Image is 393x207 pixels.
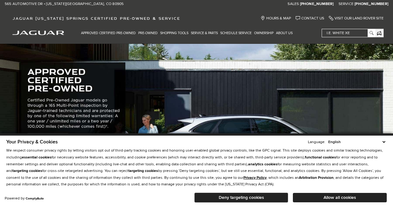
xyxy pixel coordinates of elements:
a: About Us [275,28,294,39]
img: Jaguar [13,31,64,35]
button: Allow all cookies [293,193,387,202]
div: Language: [308,140,325,144]
a: ComplyAuto [26,197,44,200]
a: Schedule Service [219,28,253,39]
a: Jaguar [US_STATE] Springs Certified Pre-Owned & Service [9,16,183,21]
div: Powered by [5,197,44,200]
strong: targeting cookies [128,168,158,173]
a: Visit Our Land Rover Site [329,16,384,21]
a: Pre-Owned [137,28,159,39]
a: Privacy Policy [243,175,267,180]
p: We respect consumer privacy rights by letting visitors opt out of third-party tracking cookies an... [6,147,387,188]
strong: targeting cookies [13,168,42,173]
strong: functional cookies [305,155,336,160]
span: Sales [288,2,299,6]
button: Deny targeting cookies [194,193,288,203]
a: [PHONE_NUMBER] [300,2,334,7]
span: Your Privacy & Cookies [6,139,58,145]
nav: Main Navigation [80,28,294,39]
a: 565 Automotive Dr • [US_STATE][GEOGRAPHIC_DATA], CO 80905 [5,2,124,7]
strong: essential cookies [22,155,52,160]
a: Service & Parts [190,28,219,39]
span: Service [339,2,354,6]
a: Hours & Map [261,16,291,21]
a: Shopping Tools [159,28,190,39]
strong: Arbitration Provision [299,175,334,180]
input: i.e. White XE [322,29,375,37]
strong: analytics cookies [248,162,278,167]
a: Ownership [253,28,275,39]
a: jaguar [13,30,64,35]
a: Contact Us [296,16,324,21]
span: Jaguar [US_STATE] Springs Certified Pre-Owned & Service [13,16,180,21]
a: [PHONE_NUMBER] [355,2,388,7]
select: Language Select [327,139,387,145]
a: Approved Certified Pre-Owned [80,28,137,39]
